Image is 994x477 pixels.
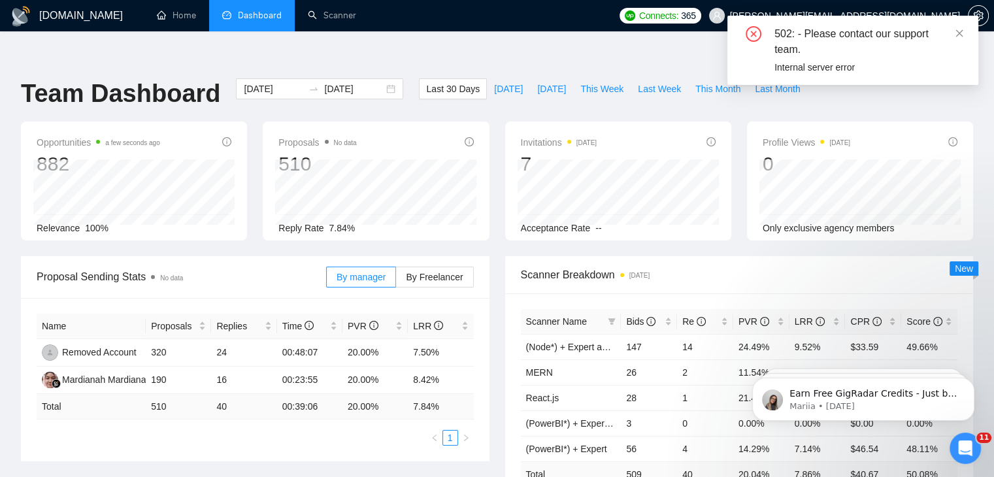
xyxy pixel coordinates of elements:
img: MM [42,372,58,388]
th: Name [37,314,146,339]
img: upwork-logo.png [625,10,635,21]
td: 2 [677,359,733,385]
div: 502: - Please contact our support team. [774,26,963,58]
td: 7.84 % [408,394,473,419]
img: gigradar-bm.png [52,379,61,388]
span: info-circle [933,317,942,326]
td: Total [37,394,146,419]
span: user [712,11,721,20]
span: Time [282,321,314,331]
li: Next Page [458,430,474,446]
td: 56 [621,436,677,461]
span: Last Week [638,82,681,96]
td: 00:39:06 [277,394,342,419]
a: homeHome [157,10,196,21]
time: [DATE] [576,139,597,146]
div: 7 [521,152,597,176]
a: setting [968,10,989,21]
span: By Freelancer [406,272,463,282]
span: [DATE] [537,82,566,96]
span: setting [969,10,988,21]
h1: Team Dashboard [21,78,220,109]
img: RA [42,344,58,361]
iframe: Intercom notifications message [733,350,994,442]
td: 26 [621,359,677,385]
div: 510 [278,152,356,176]
a: (PowerBI*) + Expert (Finance) [526,418,648,429]
span: Bids [626,316,655,327]
span: info-circle [646,317,655,326]
span: Scanner Name [526,316,587,327]
span: info-circle [760,317,769,326]
img: logo [10,6,31,27]
div: 0 [763,152,850,176]
button: This Week [573,78,631,99]
span: to [308,84,319,94]
td: 147 [621,334,677,359]
span: right [462,434,470,442]
span: info-circle [369,321,378,330]
a: (PowerBI*) + Expert [526,444,607,454]
span: Proposal Sending Stats [37,269,326,285]
div: Mardianah Mardianah [62,372,151,387]
span: Acceptance Rate [521,223,591,233]
div: 882 [37,152,160,176]
span: left [431,434,439,442]
span: 11 [976,433,991,443]
span: close-circle [746,26,761,42]
span: Invitations [521,135,597,150]
span: Profile Views [763,135,850,150]
span: New [955,263,973,274]
span: Reply Rate [278,223,323,233]
a: (Node*) + Expert and Beginner. [526,342,654,352]
span: Relevance [37,223,80,233]
time: [DATE] [829,139,850,146]
span: This Week [580,82,623,96]
span: PVR [738,316,769,327]
span: info-circle [305,321,314,330]
span: info-circle [706,137,716,146]
a: React.js [526,393,559,403]
span: No data [160,274,183,282]
td: 16 [211,367,276,394]
span: -- [595,223,601,233]
td: 1 [677,385,733,410]
span: 365 [681,8,695,23]
button: [DATE] [487,78,530,99]
td: 48.11% [901,436,957,461]
td: 20.00% [342,339,408,367]
span: No data [334,139,357,146]
span: Replies [216,319,261,333]
a: MERN [526,367,553,378]
span: Scanner Breakdown [521,267,958,283]
div: Internal server error [774,60,963,74]
button: left [427,430,442,446]
span: This Month [695,82,740,96]
li: 1 [442,430,458,446]
span: LRR [795,316,825,327]
span: Only exclusive agency members [763,223,895,233]
td: 49.66% [901,334,957,359]
span: Proposals [151,319,196,333]
td: 20.00% [342,367,408,394]
span: 100% [85,223,108,233]
span: info-circle [816,317,825,326]
input: Start date [244,82,303,96]
th: Replies [211,314,276,339]
span: 7.84% [329,223,356,233]
button: right [458,430,474,446]
td: 4 [677,436,733,461]
td: 00:23:55 [277,367,342,394]
span: Score [906,316,942,327]
td: 7.14% [789,436,846,461]
td: 0 [677,410,733,436]
span: info-circle [872,317,882,326]
button: Last Week [631,78,688,99]
time: [DATE] [629,272,650,279]
span: Last 30 Days [426,82,480,96]
span: info-circle [697,317,706,326]
td: 24.49% [733,334,789,359]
